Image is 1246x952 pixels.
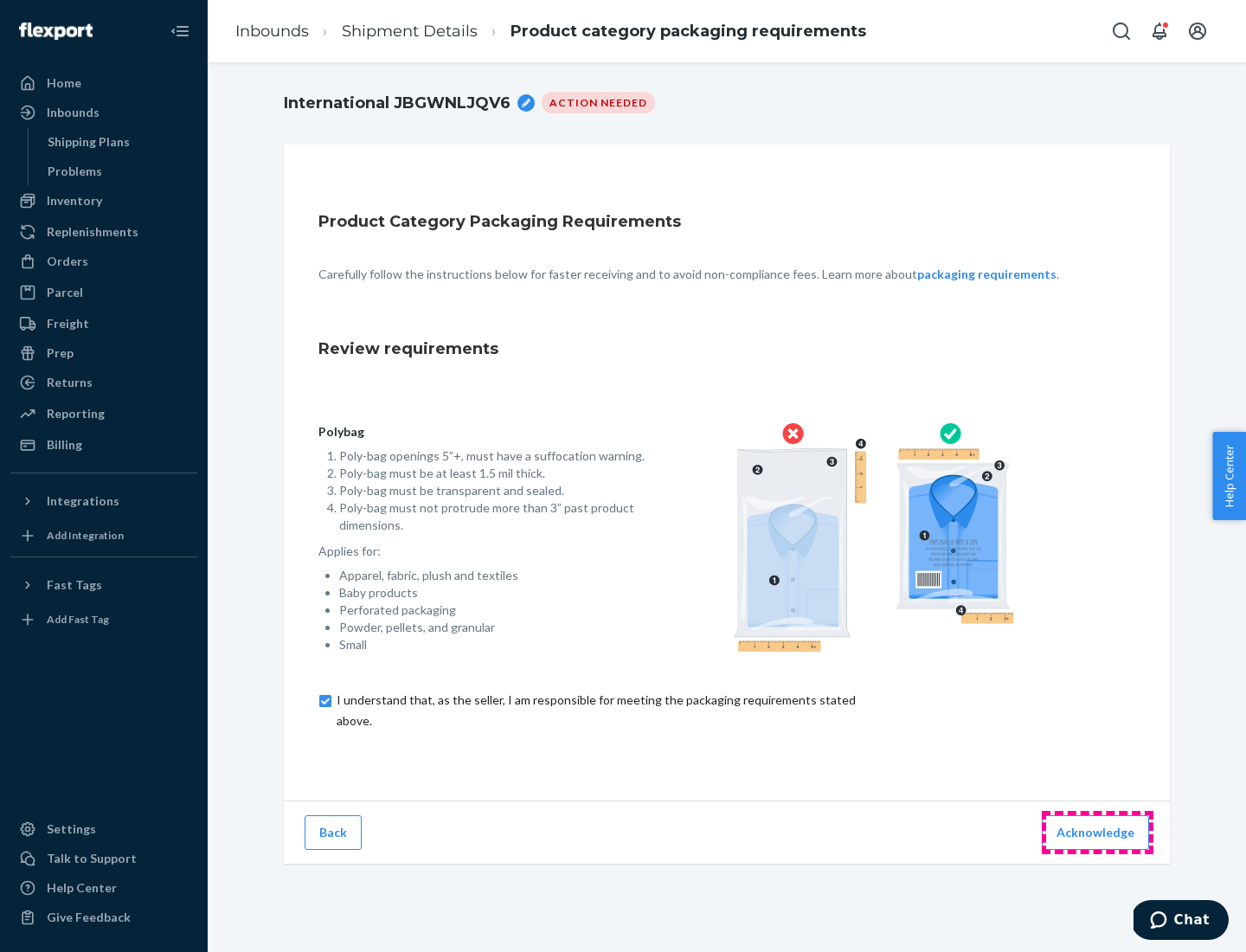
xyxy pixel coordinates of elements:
a: Home [10,69,197,97]
ol: breadcrumbs [222,6,880,57]
a: Freight [10,310,197,338]
div: Add Fast Tag [47,612,109,627]
p: Polybag [318,423,652,441]
div: Action needed [542,92,655,113]
div: Add Integration [47,528,124,543]
a: Reporting [10,400,197,428]
a: Add Integration [10,522,197,550]
a: Replenishments [10,218,197,246]
a: Orders [10,248,197,275]
div: Shipping Plans [48,133,130,151]
button: Acknowledge [1042,815,1149,850]
li: Poly-bag must not protrude more than 3” past product dimensions. [339,499,652,534]
div: Billing [47,436,82,453]
div: Parcel [47,284,83,301]
div: Fast Tags [47,576,102,594]
a: Shipment Details [342,22,478,41]
div: Returns [47,374,93,391]
button: Integrations [10,487,197,515]
button: Talk to Support [10,845,197,872]
button: Give Feedback [10,904,197,931]
li: Poly-bag openings 5”+, must have a suffocation warning. [339,447,652,465]
li: Powder, pellets, and granular [339,619,652,636]
div: Problems [48,163,102,180]
a: Inventory [10,187,197,215]
a: Product category packaging requirements [511,22,866,41]
a: Inbounds [235,22,309,41]
a: Billing [10,431,197,459]
div: Integrations [47,492,119,510]
div: Inventory [47,192,102,209]
li: Small [339,636,652,653]
a: Help Center [10,874,197,902]
span: International JBGWNLJQV6 [284,89,511,117]
button: Open notifications [1142,14,1177,48]
iframe: Opens a widget where you can chat to one of our agents [1134,900,1229,943]
button: packaging requirements [917,266,1057,283]
a: Shipping Plans [39,128,198,156]
a: Prep [10,339,197,367]
img: Flexport logo [19,23,93,40]
button: Close Navigation [163,14,197,48]
li: Apparel, fabric, plush and textiles [339,567,652,584]
div: Help Center [47,879,117,897]
div: Inbounds [47,104,100,121]
div: Replenishments [47,223,138,241]
button: Back [305,815,362,850]
a: Settings [10,815,197,843]
button: Open account menu [1180,14,1215,48]
a: Problems [39,158,198,185]
button: Fast Tags [10,571,197,599]
div: Review requirements [318,325,1040,375]
p: Applies for: [318,543,652,560]
a: Add Fast Tag [10,606,197,634]
div: Prep [47,344,74,362]
li: Perforated packaging [339,601,652,619]
div: Home [47,74,81,92]
div: Give Feedback [47,909,131,926]
div: Freight [47,315,89,332]
div: Talk to Support [47,850,137,867]
p: Carefully follow the instructions below for faster receiving and to avoid non-compliance fees. Le... [318,266,1135,283]
div: Orders [47,253,88,270]
li: Poly-bag must be at least 1.5 mil thick. [339,465,652,482]
div: Settings [47,820,96,838]
div: Reporting [47,405,105,422]
button: Help Center [1212,432,1246,520]
img: polybag.ac92ac876edd07edd96c1eaacd328395.png [734,423,1014,652]
button: Open Search Box [1104,14,1139,48]
h1: Product Category Packaging Requirements [318,214,1135,231]
a: Parcel [10,279,197,306]
a: Returns [10,369,197,396]
a: Inbounds [10,99,197,126]
li: Poly-bag must be transparent and sealed. [339,482,652,499]
li: Baby products [339,584,652,601]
